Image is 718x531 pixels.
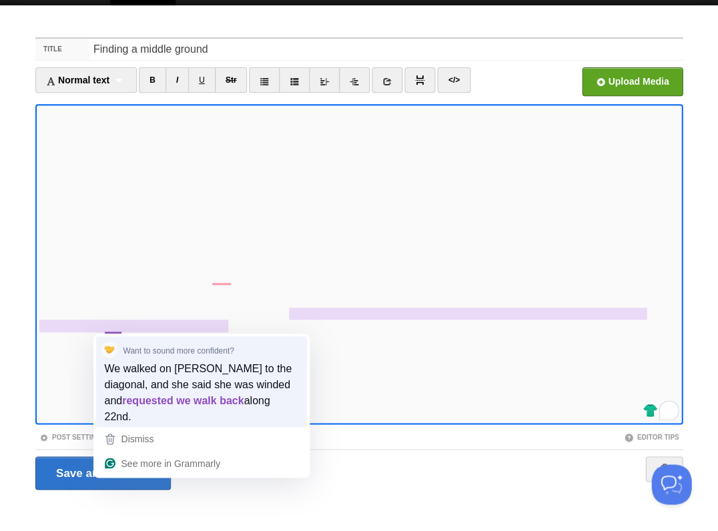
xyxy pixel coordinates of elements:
del: Str [226,75,237,85]
a: U [188,67,216,93]
a: Editor Tips [624,433,679,440]
a: Str [215,67,248,93]
a: Post Settings [39,433,105,440]
a: B [139,67,166,93]
a: I [165,67,189,93]
label: Title [35,39,89,60]
iframe: Help Scout Beacon - Open [651,464,691,504]
input: Save and Publish [35,456,171,490]
span: Normal text [46,75,109,85]
img: pagebreak-icon.png [415,75,424,85]
a: </> [437,67,470,93]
